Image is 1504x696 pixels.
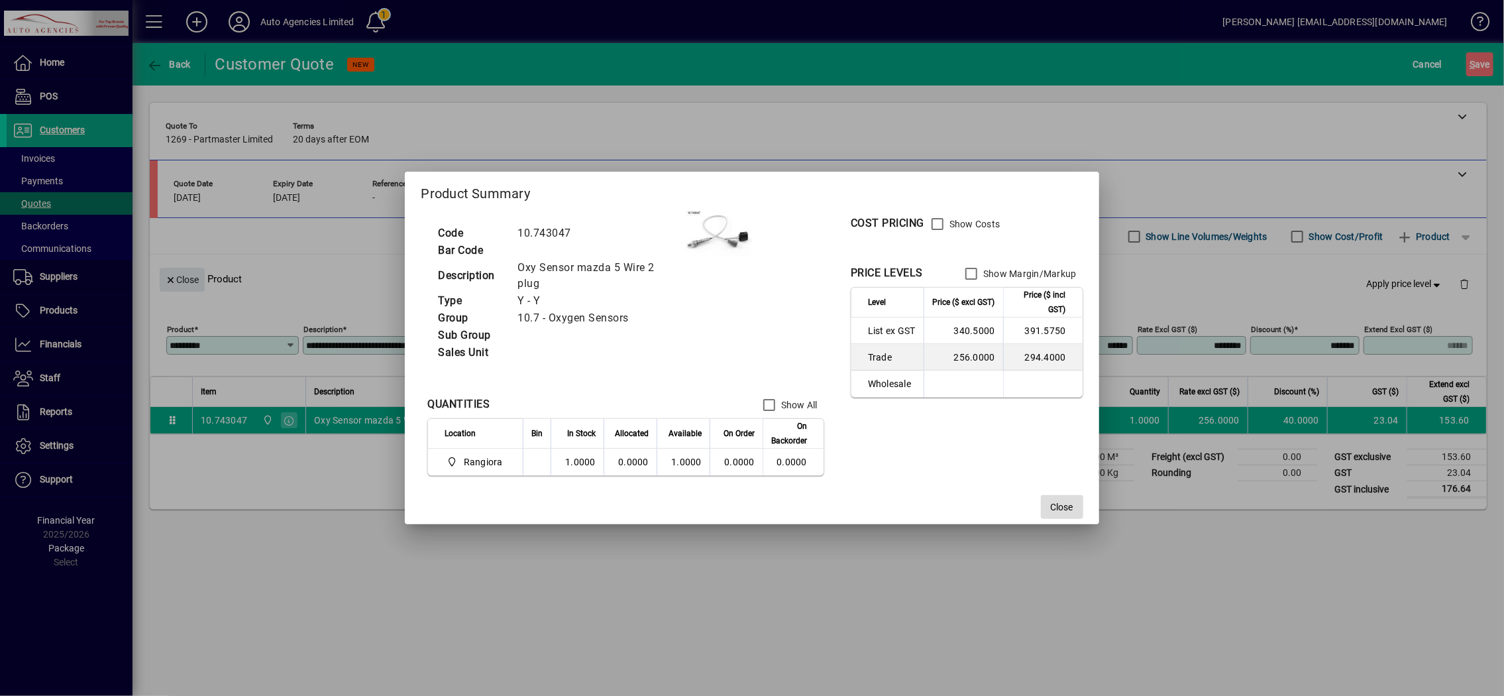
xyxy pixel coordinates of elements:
span: Close [1051,500,1073,514]
div: COST PRICING [851,215,924,231]
span: On Backorder [771,419,807,448]
td: Group [431,310,511,327]
td: Oxy Sensor mazda 5 Wire 2 plug [511,259,686,292]
label: Show Margin/Markup [981,267,1077,280]
span: Available [669,426,702,441]
span: Allocated [615,426,649,441]
td: 294.4000 [1003,344,1083,371]
span: Rangiora [464,455,503,469]
img: contain [686,211,752,256]
span: Trade [868,351,916,364]
td: 1.0000 [551,449,604,475]
span: Bin [531,426,543,441]
span: Rangiora [445,454,508,470]
span: Level [868,295,886,310]
td: 0.0000 [604,449,657,475]
td: 1.0000 [657,449,710,475]
span: Location [445,426,476,441]
td: Code [431,225,511,242]
span: Price ($ excl GST) [933,295,995,310]
td: Type [431,292,511,310]
td: 340.5000 [924,318,1003,344]
h2: Product Summary [405,172,1099,210]
div: PRICE LEVELS [851,265,923,281]
td: Bar Code [431,242,511,259]
td: Sub Group [431,327,511,344]
td: Description [431,259,511,292]
span: Wholesale [868,377,916,390]
td: Sales Unit [431,344,511,361]
td: 256.0000 [924,344,1003,371]
span: 0.0000 [724,457,755,467]
td: 10.743047 [511,225,686,242]
span: On Order [724,426,755,441]
span: List ex GST [868,324,916,337]
label: Show Costs [947,217,1000,231]
span: In Stock [567,426,596,441]
td: 0.0000 [763,449,824,475]
button: Close [1041,495,1083,519]
span: Price ($ incl GST) [1012,288,1066,317]
div: QUANTITIES [427,396,490,412]
label: Show All [779,398,818,412]
td: Y - Y [511,292,686,310]
td: 10.7 - Oxygen Sensors [511,310,686,327]
td: 391.5750 [1003,318,1083,344]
